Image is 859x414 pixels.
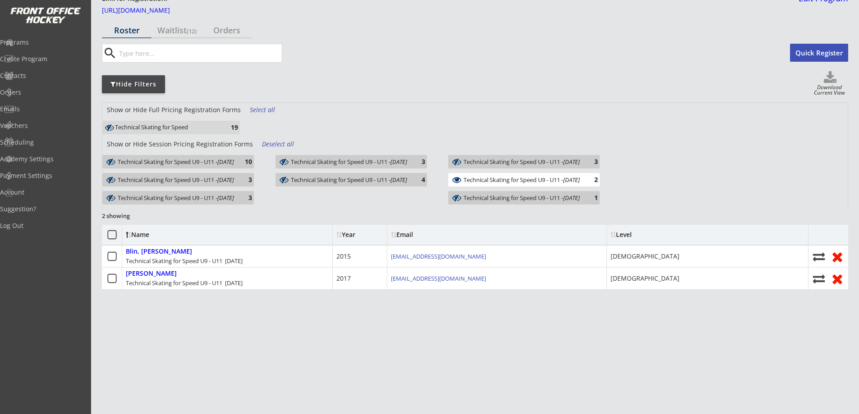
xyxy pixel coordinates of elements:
div: Technical Skating for Speed U9 - U11 [DATE] [126,279,243,287]
div: Technical Skating for Speed U9 - U11 [291,176,407,184]
div: 2 [580,176,598,183]
em: [DATE] [563,158,580,166]
div: 3 [234,176,252,183]
div: Technical Skating for Speed U9 - U11 [464,158,580,166]
div: Roster [102,26,152,34]
em: [DATE] [217,194,234,202]
div: Show or Hide Full Pricing Registration Forms [102,105,245,114]
div: Technical Skating for Speed U9 - U11 - [464,177,580,183]
button: search [102,46,117,60]
button: Move player [812,273,826,285]
div: Technical Skating for Speed U9 - U11 [118,194,234,202]
a: [EMAIL_ADDRESS][DOMAIN_NAME] [391,252,486,260]
em: [DATE] [563,176,580,184]
div: [DEMOGRAPHIC_DATA] [611,252,680,261]
div: Technical Skating for Speed U9 - U11 [464,194,580,202]
div: Technical Skating for Speed U9 - U11 [464,176,580,184]
font: (12) [187,27,197,35]
div: Year [336,232,383,238]
div: Download Current View [811,85,848,97]
div: Deselect all [262,140,295,149]
div: Technical Skating for Speed U9 - U11 [118,176,234,184]
div: Technical Skating for Speed U9 - U11 [118,158,234,166]
em: [DATE] [390,176,407,184]
div: Technical Skating for Speed U9 - U11 [DATE] [126,257,243,265]
div: Select all [250,105,283,114]
div: Level [611,232,692,238]
img: FOH%20White%20Logo%20Transparent.png [10,7,81,24]
div: Technical Skating for Speed U9 - U11 - [291,177,407,183]
div: 3 [234,194,252,201]
div: Technical Skating for Speed U9 - U11 [291,158,407,166]
a: [URL][DOMAIN_NAME] [102,7,192,17]
button: Click to download full roster. Your browser settings may try to block it, check your security set... [812,71,848,85]
div: Technical Skating for Speed U9 - U11 - [118,195,234,201]
div: Technical Skating for Speed U9 - U11 - [464,159,580,165]
div: 4 [407,176,425,183]
div: Technical Skating for Speed U9 - U11 - [118,159,234,165]
em: [DATE] [390,158,407,166]
div: Technical Skating for Speed [115,123,220,132]
div: 1 [580,194,598,201]
input: Type here... [117,44,282,62]
div: [PERSON_NAME] [126,270,177,278]
div: Blin, [PERSON_NAME] [126,248,192,255]
button: Remove from roster (no refund) [830,272,845,286]
a: [EMAIL_ADDRESS][DOMAIN_NAME] [391,274,486,282]
div: Technical Skating for Speed U9 - U11 - [118,177,234,183]
div: Orders [202,26,252,34]
button: Quick Register [790,44,848,62]
div: 2 showing [102,212,167,220]
div: 19 [220,124,238,131]
div: Technical Skating for Speed [115,124,220,131]
div: Technical Skating for Speed U9 - U11 - [464,195,580,201]
div: 2015 [336,252,351,261]
div: 2017 [336,274,351,283]
em: [DATE] [217,176,234,184]
div: Email [391,232,472,238]
button: Move player [812,250,826,263]
div: Show or Hide Session Pricing Registration Forms [102,140,257,149]
div: [DEMOGRAPHIC_DATA] [611,274,680,283]
div: 3 [580,158,598,165]
div: 10 [234,158,252,165]
em: [DATE] [217,158,234,166]
em: [DATE] [563,194,580,202]
div: Name [126,232,199,238]
div: 3 [407,158,425,165]
button: Remove from roster (no refund) [830,250,845,264]
div: Technical Skating for Speed U9 - U11 - [291,159,407,165]
div: Hide Filters [102,80,165,89]
div: Waitlist [152,26,202,34]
